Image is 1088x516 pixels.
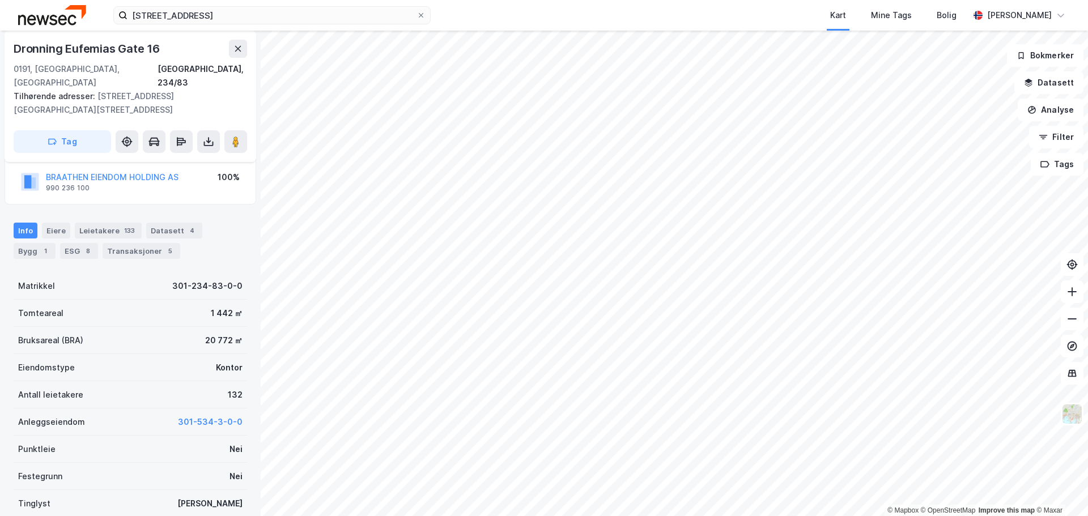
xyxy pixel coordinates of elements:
[60,243,98,259] div: ESG
[14,130,111,153] button: Tag
[1031,462,1088,516] iframe: Chat Widget
[18,442,56,456] div: Punktleie
[921,506,976,514] a: OpenStreetMap
[14,223,37,238] div: Info
[75,223,142,238] div: Leietakere
[18,306,63,320] div: Tomteareal
[937,8,957,22] div: Bolig
[229,470,243,483] div: Nei
[830,8,846,22] div: Kart
[218,170,240,184] div: 100%
[18,361,75,374] div: Eiendomstype
[18,497,50,510] div: Tinglyst
[14,91,97,101] span: Tilhørende adresser:
[178,415,243,429] button: 301-534-3-0-0
[1018,99,1083,121] button: Analyse
[18,470,62,483] div: Festegrunn
[172,279,243,293] div: 301-234-83-0-0
[987,8,1052,22] div: [PERSON_NAME]
[42,223,70,238] div: Eiere
[158,62,247,89] div: [GEOGRAPHIC_DATA], 234/83
[871,8,912,22] div: Mine Tags
[1061,403,1083,425] img: Z
[46,184,90,193] div: 990 236 100
[14,40,162,58] div: Dronning Eufemias Gate 16
[205,334,243,347] div: 20 772 ㎡
[103,243,180,259] div: Transaksjoner
[211,306,243,320] div: 1 442 ㎡
[216,361,243,374] div: Kontor
[1031,153,1083,176] button: Tags
[1014,71,1083,94] button: Datasett
[18,279,55,293] div: Matrikkel
[164,245,176,257] div: 5
[146,223,202,238] div: Datasett
[1007,44,1083,67] button: Bokmerker
[1029,126,1083,148] button: Filter
[186,225,198,236] div: 4
[18,388,83,402] div: Antall leietakere
[177,497,243,510] div: [PERSON_NAME]
[122,225,137,236] div: 133
[18,5,86,25] img: newsec-logo.f6e21ccffca1b3a03d2d.png
[14,89,238,117] div: [STREET_ADDRESS][GEOGRAPHIC_DATA][STREET_ADDRESS]
[14,62,158,89] div: 0191, [GEOGRAPHIC_DATA], [GEOGRAPHIC_DATA]
[40,245,51,257] div: 1
[229,442,243,456] div: Nei
[14,243,56,259] div: Bygg
[887,506,919,514] a: Mapbox
[82,245,93,257] div: 8
[18,415,85,429] div: Anleggseiendom
[979,506,1035,514] a: Improve this map
[18,334,83,347] div: Bruksareal (BRA)
[127,7,416,24] input: Søk på adresse, matrikkel, gårdeiere, leietakere eller personer
[228,388,243,402] div: 132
